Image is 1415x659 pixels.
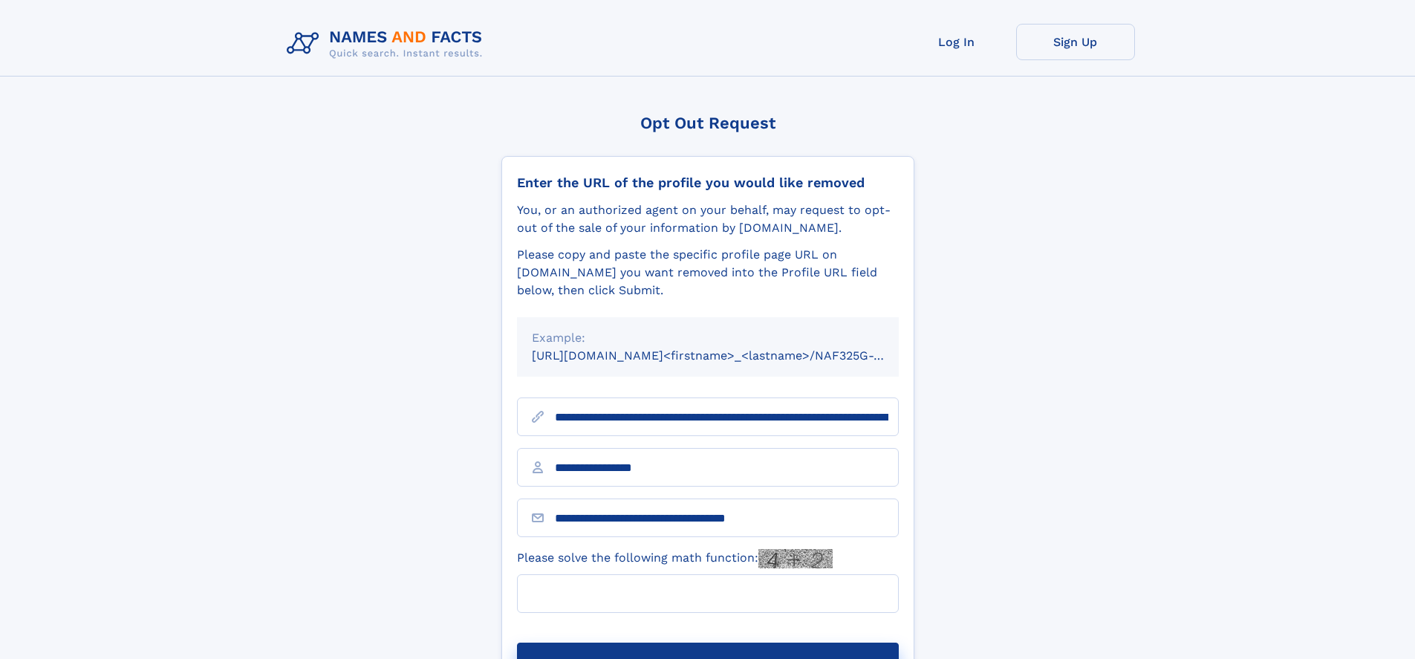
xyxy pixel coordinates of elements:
[281,24,495,64] img: Logo Names and Facts
[517,201,899,237] div: You, or an authorized agent on your behalf, may request to opt-out of the sale of your informatio...
[897,24,1016,60] a: Log In
[1016,24,1135,60] a: Sign Up
[501,114,914,132] div: Opt Out Request
[517,175,899,191] div: Enter the URL of the profile you would like removed
[532,329,884,347] div: Example:
[517,246,899,299] div: Please copy and paste the specific profile page URL on [DOMAIN_NAME] you want removed into the Pr...
[532,348,927,363] small: [URL][DOMAIN_NAME]<firstname>_<lastname>/NAF325G-xxxxxxxx
[517,549,833,568] label: Please solve the following math function:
